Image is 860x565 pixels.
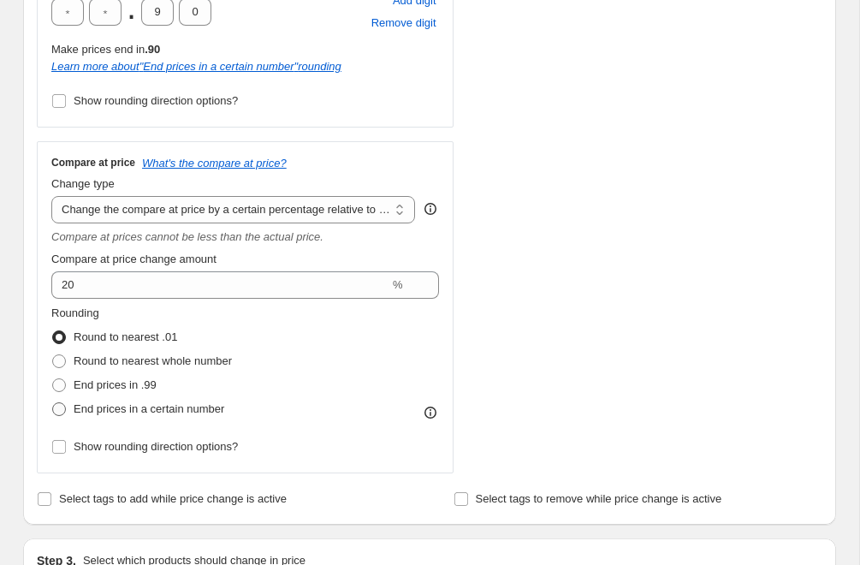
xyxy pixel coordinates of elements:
[51,253,216,265] span: Compare at price change amount
[74,330,177,343] span: Round to nearest .01
[74,440,238,453] span: Show rounding direction options?
[51,60,341,73] a: Learn more about"End prices in a certain number"rounding
[393,278,403,291] span: %
[371,15,436,32] span: Remove digit
[142,157,287,169] button: What's the compare at price?
[145,43,160,56] b: .90
[369,12,439,34] button: Remove placeholder
[51,177,115,190] span: Change type
[51,60,341,73] i: Learn more about " End prices in a certain number " rounding
[51,271,389,299] input: 20
[51,43,160,56] span: Make prices end in
[74,354,232,367] span: Round to nearest whole number
[51,230,323,243] i: Compare at prices cannot be less than the actual price.
[74,94,238,107] span: Show rounding direction options?
[422,200,439,217] div: help
[74,402,224,415] span: End prices in a certain number
[51,156,135,169] h3: Compare at price
[51,306,99,319] span: Rounding
[59,492,287,505] span: Select tags to add while price change is active
[476,492,722,505] span: Select tags to remove while price change is active
[74,378,157,391] span: End prices in .99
